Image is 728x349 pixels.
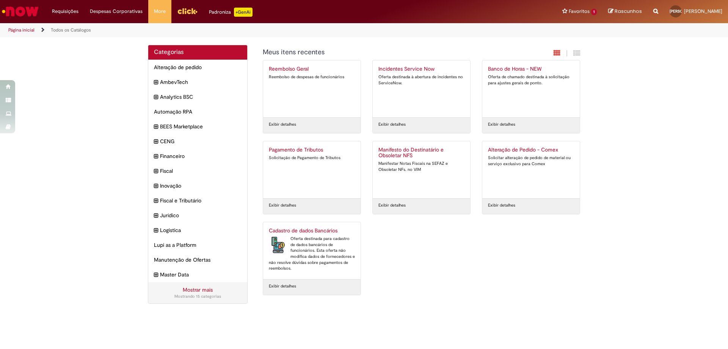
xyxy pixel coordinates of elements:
[154,294,242,300] div: Mostrando 15 categorias
[154,212,158,220] i: expandir categoria Jurídico
[148,208,247,223] div: expandir categoria Jurídico Jurídico
[148,267,247,282] div: expandir categoria Master Data Master Data
[482,60,580,117] a: Banco de Horas - NEW Oferta de chamado destinada à solicitação para ajustes gerais de ponto.
[615,8,642,15] span: Rascunhos
[160,212,242,219] span: Jurídico
[573,49,580,57] i: Exibição de grade
[154,93,158,101] i: expandir categoria Analytics BSC
[670,9,699,14] span: [PERSON_NAME]
[148,252,247,267] div: Manutenção de Ofertas
[148,89,247,104] div: expandir categoria Analytics BSC Analytics BSC
[488,147,574,153] h2: Alteração de Pedido - Comex
[183,286,213,293] a: Mostrar mais
[269,283,296,289] a: Exibir detalhes
[373,141,470,198] a: Manifesto do Destinatário e Obsoletar NFS Manifestar Notas Fiscais na SEFAZ e Obsoletar NFs. no VIM
[154,123,158,131] i: expandir categoria BEES Marketplace
[154,108,242,115] span: Automação RPA
[148,104,247,119] div: Automação RPA
[569,8,590,15] span: Favoritos
[154,63,242,71] span: Alteração de pedido
[160,271,242,278] span: Master Data
[148,119,247,134] div: expandir categoria BEES Marketplace BEES Marketplace
[263,60,361,117] a: Reembolso Geral Reembolso de despesas de funcionários
[209,8,253,17] div: Padroniza
[154,49,242,56] h2: Categorias
[148,163,247,178] div: expandir categoria Fiscal Fiscal
[378,202,406,208] a: Exibir detalhes
[378,66,464,72] h2: Incidentes Service Now
[234,8,253,17] p: +GenAi
[160,123,242,130] span: BEES Marketplace
[488,66,574,72] h2: Banco de Horas - NEW
[263,141,361,198] a: Pagamento de Tributos Solicitação de Pagamento de Tributos
[148,237,247,253] div: Lupi as a Platform
[160,152,242,160] span: Financeiro
[154,241,242,249] span: Lupi as a Platform
[269,155,355,161] div: Solicitação de Pagamento de Tributos
[160,93,242,101] span: Analytics BSC
[269,66,355,72] h2: Reembolso Geral
[608,8,642,15] a: Rascunhos
[8,27,35,33] a: Página inicial
[154,197,158,205] i: expandir categoria Fiscal e Tributário
[52,8,78,15] span: Requisições
[148,223,247,238] div: expandir categoria Logistica Logistica
[148,60,247,282] ul: Categorias
[488,155,574,167] div: Solicitar alteração de pedido de material ou serviço exclusivo para Comex
[154,152,158,161] i: expandir categoria Financeiro
[269,236,355,272] div: Oferta destinada para cadastro de dados bancários de funcionários. Esta oferta não modifica dados...
[160,78,242,86] span: AmbevTech
[269,122,296,128] a: Exibir detalhes
[378,74,464,86] div: Oferta destinada à abertura de incidentes no ServiceNow.
[154,167,158,175] i: expandir categoria Fiscal
[591,9,597,15] span: 1
[269,228,355,234] h2: Cadastro de dados Bancários
[160,137,242,145] span: CENG
[269,147,355,153] h2: Pagamento de Tributos
[154,271,158,279] i: expandir categoria Master Data
[148,193,247,208] div: expandir categoria Fiscal e Tributário Fiscal e Tributário
[373,60,470,117] a: Incidentes Service Now Oferta destinada à abertura de incidentes no ServiceNow.
[154,256,242,264] span: Manutenção de Ofertas
[90,8,143,15] span: Despesas Corporativas
[1,4,40,19] img: ServiceNow
[684,8,722,14] span: [PERSON_NAME]
[263,222,361,279] a: Cadastro de dados Bancários Cadastro de dados Bancários Oferta destinada para cadastro de dados b...
[160,167,242,175] span: Fiscal
[154,78,158,87] i: expandir categoria AmbevTech
[51,27,91,33] a: Todos os Catálogos
[488,122,515,128] a: Exibir detalhes
[378,161,464,172] div: Manifestar Notas Fiscais na SEFAZ e Obsoletar NFs. no VIM
[269,202,296,208] a: Exibir detalhes
[482,141,580,198] a: Alteração de Pedido - Comex Solicitar alteração de pedido de material ou serviço exclusivo para C...
[269,236,287,255] img: Cadastro de dados Bancários
[154,8,166,15] span: More
[177,5,198,17] img: click_logo_yellow_360x200.png
[148,60,247,75] div: Alteração de pedido
[154,226,158,235] i: expandir categoria Logistica
[554,49,560,57] i: Exibição em cartão
[378,122,406,128] a: Exibir detalhes
[566,49,568,58] span: |
[160,197,242,204] span: Fiscal e Tributário
[263,49,498,56] h1: {"description":"","title":"Meus itens recentes"} Categoria
[148,178,247,193] div: expandir categoria Inovação Inovação
[148,148,247,164] div: expandir categoria Financeiro Financeiro
[148,134,247,149] div: expandir categoria CENG CENG
[148,74,247,90] div: expandir categoria AmbevTech AmbevTech
[488,74,574,86] div: Oferta de chamado destinada à solicitação para ajustes gerais de ponto.
[154,182,158,190] i: expandir categoria Inovação
[378,147,464,159] h2: Manifesto do Destinatário e Obsoletar NFS
[160,182,242,190] span: Inovação
[488,202,515,208] a: Exibir detalhes
[269,74,355,80] div: Reembolso de despesas de funcionários
[160,226,242,234] span: Logistica
[6,23,480,37] ul: Trilhas de página
[154,137,158,146] i: expandir categoria CENG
